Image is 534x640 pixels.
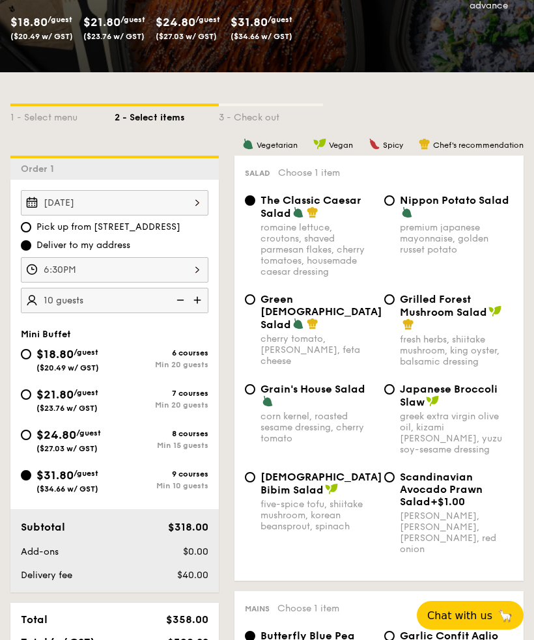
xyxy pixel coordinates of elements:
img: icon-chef-hat.a58ddaea.svg [419,138,430,150]
span: Mini Buffet [21,329,71,340]
input: Scandinavian Avocado Prawn Salad+$1.00[PERSON_NAME], [PERSON_NAME], [PERSON_NAME], red onion [384,472,395,482]
div: fresh herbs, shiitake mushroom, king oyster, balsamic dressing [400,334,513,367]
input: Grain's House Saladcorn kernel, roasted sesame dressing, cherry tomato [245,384,255,395]
span: Green [DEMOGRAPHIC_DATA] Salad [260,293,382,331]
div: 1 - Select menu [10,106,115,124]
img: icon-reduce.1d2dbef1.svg [169,288,189,313]
span: Spicy [383,141,403,150]
span: Vegetarian [257,141,298,150]
div: five-spice tofu, shiitake mushroom, korean beansprout, spinach [260,499,374,532]
img: icon-vegetarian.fe4039eb.svg [292,318,304,329]
img: icon-vegan.f8ff3823.svg [313,138,326,150]
span: ($27.03 w/ GST) [36,444,98,453]
input: $24.80/guest($27.03 w/ GST)8 coursesMin 15 guests [21,430,31,440]
span: $31.80 [36,468,74,482]
span: /guest [74,388,98,397]
div: Min 20 guests [115,400,208,410]
span: $24.80 [36,428,76,442]
span: ($23.76 w/ GST) [83,32,145,41]
span: The Classic Caesar Salad [260,194,361,219]
input: Number of guests [21,288,208,313]
span: Add-ons [21,546,59,557]
span: $21.80 [36,387,74,402]
span: /guest [74,469,98,478]
img: icon-vegan.f8ff3823.svg [325,483,338,495]
div: Min 15 guests [115,441,208,450]
span: +$1.00 [430,495,465,508]
input: $21.80/guest($23.76 w/ GST)7 coursesMin 20 guests [21,389,31,400]
span: $18.80 [36,347,74,361]
span: /guest [48,15,72,24]
span: Mains [245,604,270,613]
span: /guest [74,348,98,357]
span: $24.80 [156,15,195,29]
img: icon-chef-hat.a58ddaea.svg [402,318,414,330]
div: Min 20 guests [115,360,208,369]
span: Choose 1 item [278,167,340,178]
span: $21.80 [83,15,120,29]
span: /guest [76,428,101,438]
span: Grilled Forest Mushroom Salad [400,293,487,318]
span: Total [21,613,48,626]
span: $40.00 [177,570,208,581]
img: icon-chef-hat.a58ddaea.svg [307,206,318,218]
input: The Classic Caesar Saladromaine lettuce, croutons, shaved parmesan flakes, cherry tomatoes, house... [245,195,255,206]
div: 2 - Select items [115,106,219,124]
button: Chat with us🦙 [417,601,524,630]
img: icon-vegetarian.fe4039eb.svg [401,206,413,218]
span: $358.00 [166,613,208,626]
span: [DEMOGRAPHIC_DATA] Bibim Salad [260,471,382,496]
div: 8 courses [115,429,208,438]
img: icon-chef-hat.a58ddaea.svg [307,318,318,329]
div: premium japanese mayonnaise, golden russet potato [400,222,513,255]
span: /guest [195,15,220,24]
div: 3 - Check out [219,106,323,124]
input: Deliver to my address [21,240,31,251]
span: Scandinavian Avocado Prawn Salad [400,471,483,508]
img: icon-spicy.37a8142b.svg [369,138,380,150]
img: icon-vegan.f8ff3823.svg [426,395,439,407]
div: cherry tomato, [PERSON_NAME], feta cheese [260,333,374,367]
img: icon-vegetarian.fe4039eb.svg [262,395,274,407]
span: ($20.49 w/ GST) [10,32,73,41]
span: Deliver to my address [36,239,130,252]
input: Grilled Forest Mushroom Saladfresh herbs, shiitake mushroom, king oyster, balsamic dressing [384,294,395,305]
span: Pick up from [STREET_ADDRESS] [36,221,180,234]
input: Nippon Potato Saladpremium japanese mayonnaise, golden russet potato [384,195,395,206]
span: $318.00 [168,521,208,533]
span: Order 1 [21,163,59,174]
span: ($34.66 w/ GST) [231,32,292,41]
img: icon-vegan.f8ff3823.svg [488,305,501,317]
span: /guest [268,15,292,24]
div: 7 courses [115,389,208,398]
div: 6 courses [115,348,208,357]
span: ($34.66 w/ GST) [36,484,98,494]
span: Vegan [329,141,353,150]
input: Event date [21,190,208,216]
div: romaine lettuce, croutons, shaved parmesan flakes, cherry tomatoes, housemade caesar dressing [260,222,374,277]
span: Salad [245,169,270,178]
span: ($27.03 w/ GST) [156,32,217,41]
input: Green [DEMOGRAPHIC_DATA] Saladcherry tomato, [PERSON_NAME], feta cheese [245,294,255,305]
span: 🦙 [498,608,513,623]
span: $31.80 [231,15,268,29]
span: Grain's House Salad [260,383,365,395]
span: $0.00 [183,546,208,557]
input: Event time [21,257,208,283]
span: Choose 1 item [277,603,339,614]
span: /guest [120,15,145,24]
div: corn kernel, roasted sesame dressing, cherry tomato [260,411,374,444]
span: $18.80 [10,15,48,29]
img: icon-add.58712e84.svg [189,288,208,313]
input: [DEMOGRAPHIC_DATA] Bibim Saladfive-spice tofu, shiitake mushroom, korean beansprout, spinach [245,472,255,482]
span: ($20.49 w/ GST) [36,363,99,372]
input: Pick up from [STREET_ADDRESS] [21,222,31,232]
div: 9 courses [115,469,208,479]
span: Chat with us [427,609,492,622]
span: Subtotal [21,521,65,533]
input: $18.80/guest($20.49 w/ GST)6 coursesMin 20 guests [21,349,31,359]
input: Japanese Broccoli Slawgreek extra virgin olive oil, kizami [PERSON_NAME], yuzu soy-sesame dressing [384,384,395,395]
span: Japanese Broccoli Slaw [400,383,498,408]
div: Min 10 guests [115,481,208,490]
span: Nippon Potato Salad [400,194,509,206]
